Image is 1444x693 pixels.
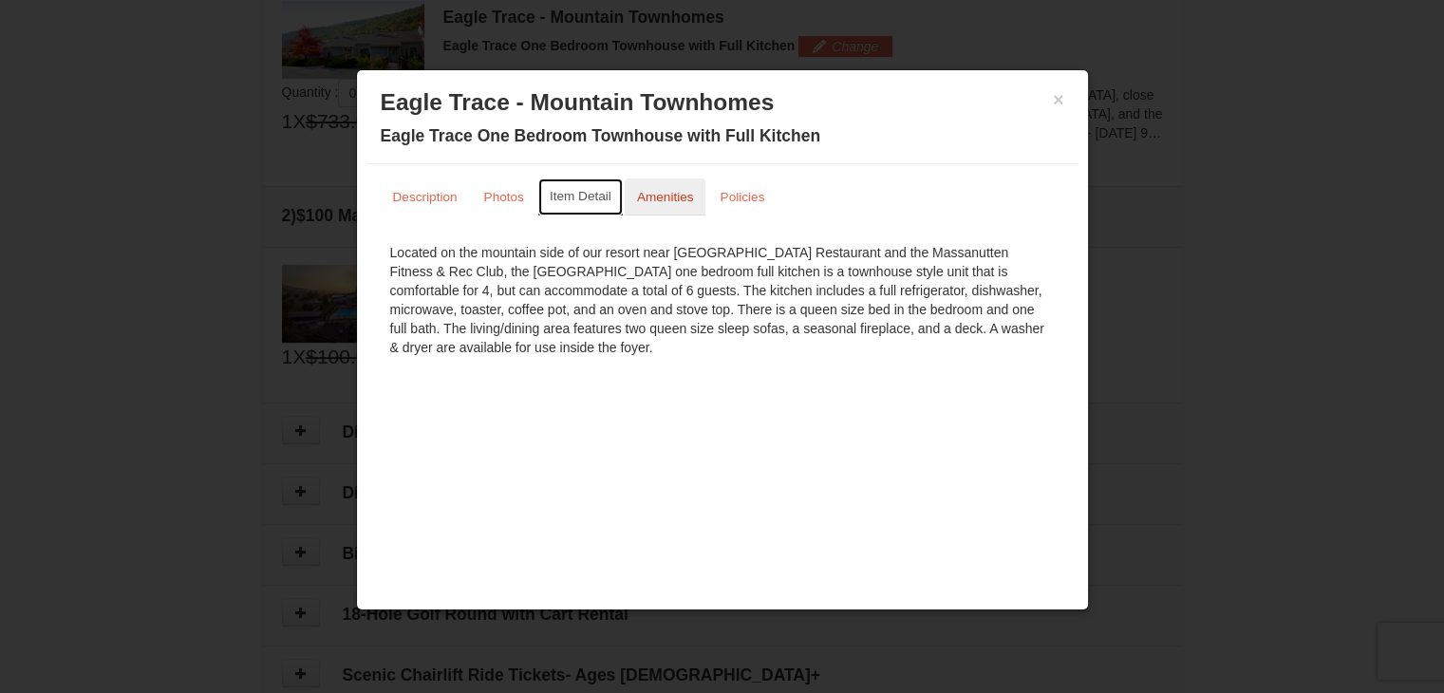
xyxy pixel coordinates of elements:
small: Amenities [637,190,694,204]
a: Amenities [625,178,706,215]
a: Policies [707,178,777,215]
h4: Eagle Trace One Bedroom Townhouse with Full Kitchen [381,126,1064,145]
small: Photos [484,190,524,204]
h3: Eagle Trace - Mountain Townhomes [381,88,1064,117]
small: Description [393,190,458,204]
a: Item Detail [538,178,623,215]
div: Located on the mountain side of our resort near [GEOGRAPHIC_DATA] Restaurant and the Massanutten ... [381,234,1064,366]
small: Policies [720,190,764,204]
small: Item Detail [550,189,611,203]
button: × [1053,90,1064,109]
a: Description [381,178,470,215]
a: Photos [472,178,536,215]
